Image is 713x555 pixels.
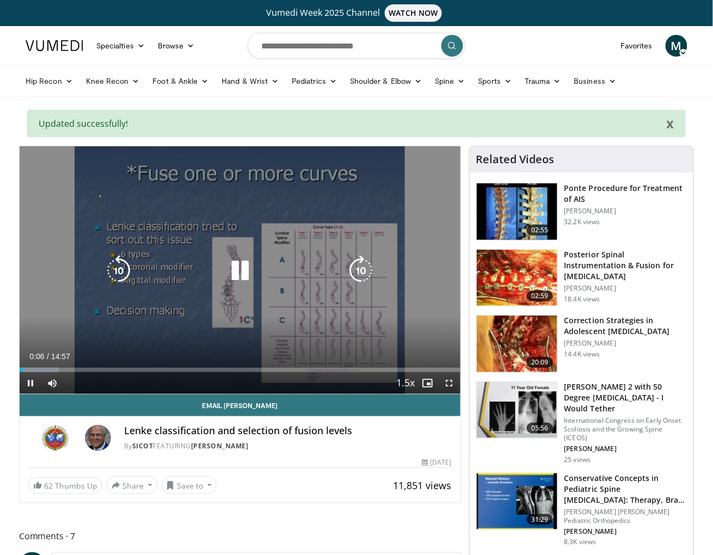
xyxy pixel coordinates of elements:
h4: Related Videos [476,153,555,166]
p: [PERSON_NAME] [564,445,687,453]
a: Hand & Wrist [215,70,285,92]
img: newton_ais_1.png.150x105_q85_crop-smart_upscale.jpg [477,316,557,372]
p: [PERSON_NAME] [564,284,687,293]
p: 14.4K views [564,350,600,359]
a: [PERSON_NAME] [191,441,249,451]
img: 1748410_3.png.150x105_q85_crop-smart_upscale.jpg [477,250,557,306]
span: 20:09 [527,357,553,368]
h3: Correction Strategies in Adolescent [MEDICAL_DATA] [564,315,687,337]
a: Sports [472,70,519,92]
img: Avatar [85,425,111,451]
a: 20:09 Correction Strategies in Adolescent [MEDICAL_DATA] [PERSON_NAME] 14.4K views [476,315,687,373]
input: Search topics, interventions [248,33,465,59]
h3: Posterior Spinal Instrumentation & Fusion for [MEDICAL_DATA] [564,249,687,282]
h3: [PERSON_NAME] 2 with 50 Degree [MEDICAL_DATA] - I Would Tether [564,381,687,414]
div: [DATE] [422,458,451,467]
img: 105d69d0-7e12-42c6-8057-14f274709147.150x105_q85_crop-smart_upscale.jpg [477,382,557,439]
a: Browse [151,35,201,57]
button: Share [107,477,157,494]
span: / [47,352,49,361]
img: f88ede7f-1e63-47fb-a07f-1bc65a26cc0a.150x105_q85_crop-smart_upscale.jpg [477,473,557,530]
a: Knee Recon [79,70,146,92]
a: M [666,35,687,57]
a: Trauma [518,70,568,92]
span: WATCH NOW [385,4,442,22]
span: 14:57 [51,352,70,361]
button: Enable picture-in-picture mode [417,372,439,394]
p: [PERSON_NAME] [PERSON_NAME] Pediatric Orthopedics [564,508,687,525]
a: 05:56 [PERSON_NAME] 2 with 50 Degree [MEDICAL_DATA] - I Would Tether International Congress on Ea... [476,381,687,464]
p: [PERSON_NAME] [564,339,687,348]
h4: Lenke classification and selection of fusion levels [124,425,452,437]
p: 32.2K views [564,218,600,226]
span: 0:06 [29,352,44,361]
span: 62 [44,480,53,491]
button: Mute [41,372,63,394]
button: Fullscreen [439,372,460,394]
a: 31:29 Conservative Concepts in Pediatric Spine [MEDICAL_DATA]: Therapy, Brace o… [PERSON_NAME] [P... [476,473,687,547]
a: Business [568,70,623,92]
span: 11,851 views [394,479,452,492]
img: Ponte_Procedure_for_Scoliosis_100000344_3.jpg.150x105_q85_crop-smart_upscale.jpg [477,183,557,240]
img: VuMedi Logo [26,40,83,51]
button: Playback Rate [395,372,417,394]
button: Pause [20,372,41,394]
span: 02:59 [527,291,553,301]
video-js: Video Player [20,146,460,394]
p: 8.3K views [564,538,597,547]
p: 25 views [564,455,591,464]
a: Email [PERSON_NAME] [20,394,460,416]
div: Updated successfully! [27,110,686,137]
img: SICOT [28,425,81,451]
a: Specialties [90,35,151,57]
span: 05:56 [527,423,553,434]
p: [PERSON_NAME] [564,207,687,215]
a: SICOT [132,441,153,451]
div: Progress Bar [20,368,460,372]
a: Vumedi Week 2025 ChannelWATCH NOW [27,4,686,22]
a: Shoulder & Elbow [343,70,428,92]
a: Hip Recon [19,70,79,92]
a: Foot & Ankle [146,70,216,92]
button: Save to [162,477,217,494]
span: 31:29 [527,514,553,525]
a: Favorites [614,35,659,57]
p: [PERSON_NAME] [564,527,687,536]
a: 62 Thumbs Up [28,477,102,494]
span: 02:55 [527,225,553,236]
div: By FEATURING [124,441,452,451]
p: 18.4K views [564,295,600,304]
p: International Congress on Early Onset Scoliosis and the Growing Spine (ICEOS) [564,416,687,442]
a: 02:59 Posterior Spinal Instrumentation & Fusion for [MEDICAL_DATA] [PERSON_NAME] 18.4K views [476,249,687,307]
button: x [667,117,674,130]
h3: Conservative Concepts in Pediatric Spine [MEDICAL_DATA]: Therapy, Brace o… [564,473,687,505]
a: 02:55 Ponte Procedure for Treatment of AIS [PERSON_NAME] 32.2K views [476,183,687,240]
h3: Ponte Procedure for Treatment of AIS [564,183,687,205]
a: Pediatrics [285,70,343,92]
span: Comments 7 [19,529,461,544]
a: Spine [428,70,471,92]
